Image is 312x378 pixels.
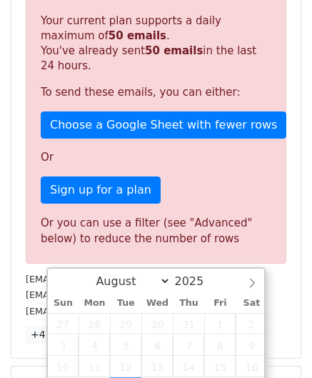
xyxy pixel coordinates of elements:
strong: 50 emails [145,44,203,57]
span: Tue [110,299,141,308]
a: Sign up for a plan [41,176,161,204]
span: August 7, 2025 [173,334,204,356]
span: August 10, 2025 [48,356,79,377]
small: [EMAIL_ADDRESS][DOMAIN_NAME] [26,306,185,317]
input: Year [171,274,222,288]
span: Fri [204,299,236,308]
span: August 8, 2025 [204,334,236,356]
span: Mon [79,299,110,308]
span: Thu [173,299,204,308]
a: Choose a Google Sheet with fewer rows [41,111,286,139]
span: August 12, 2025 [110,356,141,377]
span: August 4, 2025 [79,334,110,356]
span: August 14, 2025 [173,356,204,377]
iframe: Chat Widget [241,309,312,378]
span: July 31, 2025 [173,313,204,334]
span: Sat [236,299,267,308]
span: August 1, 2025 [204,313,236,334]
span: August 5, 2025 [110,334,141,356]
span: August 11, 2025 [79,356,110,377]
span: August 3, 2025 [48,334,79,356]
span: August 6, 2025 [141,334,173,356]
span: August 2, 2025 [236,313,267,334]
span: July 28, 2025 [79,313,110,334]
span: Sun [48,299,79,308]
span: July 29, 2025 [110,313,141,334]
small: [EMAIL_ADDRESS][DOMAIN_NAME] [26,289,185,300]
span: Wed [141,299,173,308]
span: July 27, 2025 [48,313,79,334]
a: +47 more [26,326,86,344]
p: Or [41,150,271,165]
span: August 15, 2025 [204,356,236,377]
span: July 30, 2025 [141,313,173,334]
p: Your current plan supports a daily maximum of . You've already sent in the last 24 hours. [41,14,271,74]
small: [EMAIL_ADDRESS][DOMAIN_NAME] [26,274,185,284]
strong: 50 emails [109,29,166,42]
span: August 13, 2025 [141,356,173,377]
span: August 16, 2025 [236,356,267,377]
span: August 9, 2025 [236,334,267,356]
p: To send these emails, you can either: [41,85,271,100]
div: Or you can use a filter (see "Advanced" below) to reduce the number of rows [41,215,271,247]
